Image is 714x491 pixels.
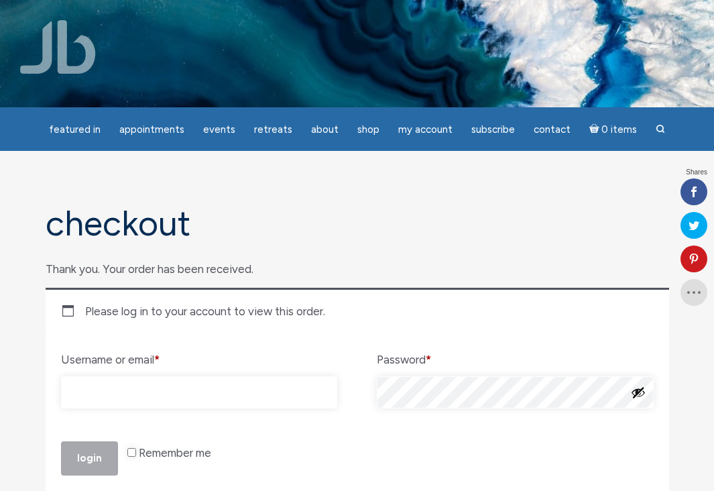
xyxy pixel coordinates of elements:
span: Events [203,123,235,135]
a: Retreats [246,117,300,143]
h1: Checkout [46,205,669,243]
a: About [303,117,347,143]
a: Shop [349,117,388,143]
span: featured in [49,123,101,135]
img: Jamie Butler. The Everyday Medium [20,20,96,74]
span: Remember me [139,446,211,459]
input: Remember me [127,448,136,457]
a: My Account [390,117,461,143]
span: My Account [398,123,453,135]
a: Events [195,117,243,143]
span: Contact [534,123,571,135]
span: Shares [686,169,707,176]
span: Retreats [254,123,292,135]
label: Username or email [61,348,337,371]
span: Subscribe [471,123,515,135]
span: About [311,123,339,135]
a: Subscribe [463,117,523,143]
div: Please log in to your account to view this order. [46,288,669,333]
a: Contact [526,117,579,143]
button: Show password [631,385,646,400]
a: Appointments [111,117,192,143]
a: featured in [41,117,109,143]
a: Cart0 items [581,115,646,143]
span: Shop [357,123,379,135]
i: Cart [589,123,602,135]
p: Thank you. Your order has been received. [46,259,669,280]
span: 0 items [601,125,637,135]
span: Appointments [119,123,184,135]
label: Password [377,348,653,371]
